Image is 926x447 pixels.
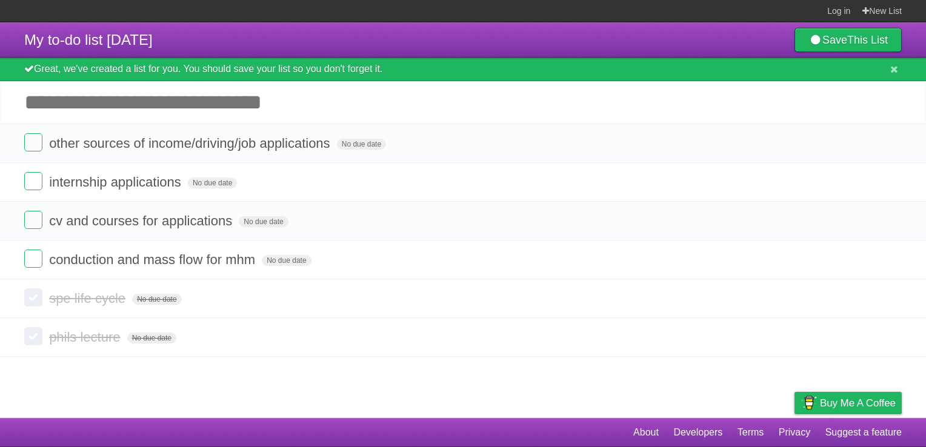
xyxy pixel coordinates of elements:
span: No due date [239,216,288,227]
label: Done [24,133,42,151]
a: Privacy [779,421,810,444]
label: Done [24,327,42,345]
span: other sources of income/driving/job applications [49,136,333,151]
img: Buy me a coffee [801,392,817,413]
span: Buy me a coffee [820,392,896,414]
span: My to-do list [DATE] [24,31,153,48]
a: Suggest a feature [825,421,902,444]
label: Done [24,250,42,268]
label: Done [24,172,42,190]
span: conduction and mass flow for mhm [49,252,258,267]
span: No due date [262,255,311,266]
label: Done [24,288,42,306]
span: phils lecture [49,329,123,345]
span: internship applications [49,174,184,190]
span: spe life cycle [49,291,128,306]
span: cv and courses for applications [49,213,235,228]
a: Terms [738,421,764,444]
a: SaveThis List [794,28,902,52]
span: No due date [127,333,176,343]
span: No due date [337,139,386,150]
span: No due date [188,177,237,188]
a: Buy me a coffee [794,392,902,414]
a: Developers [673,421,722,444]
label: Done [24,211,42,229]
a: About [633,421,659,444]
b: This List [847,34,888,46]
span: No due date [132,294,181,305]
